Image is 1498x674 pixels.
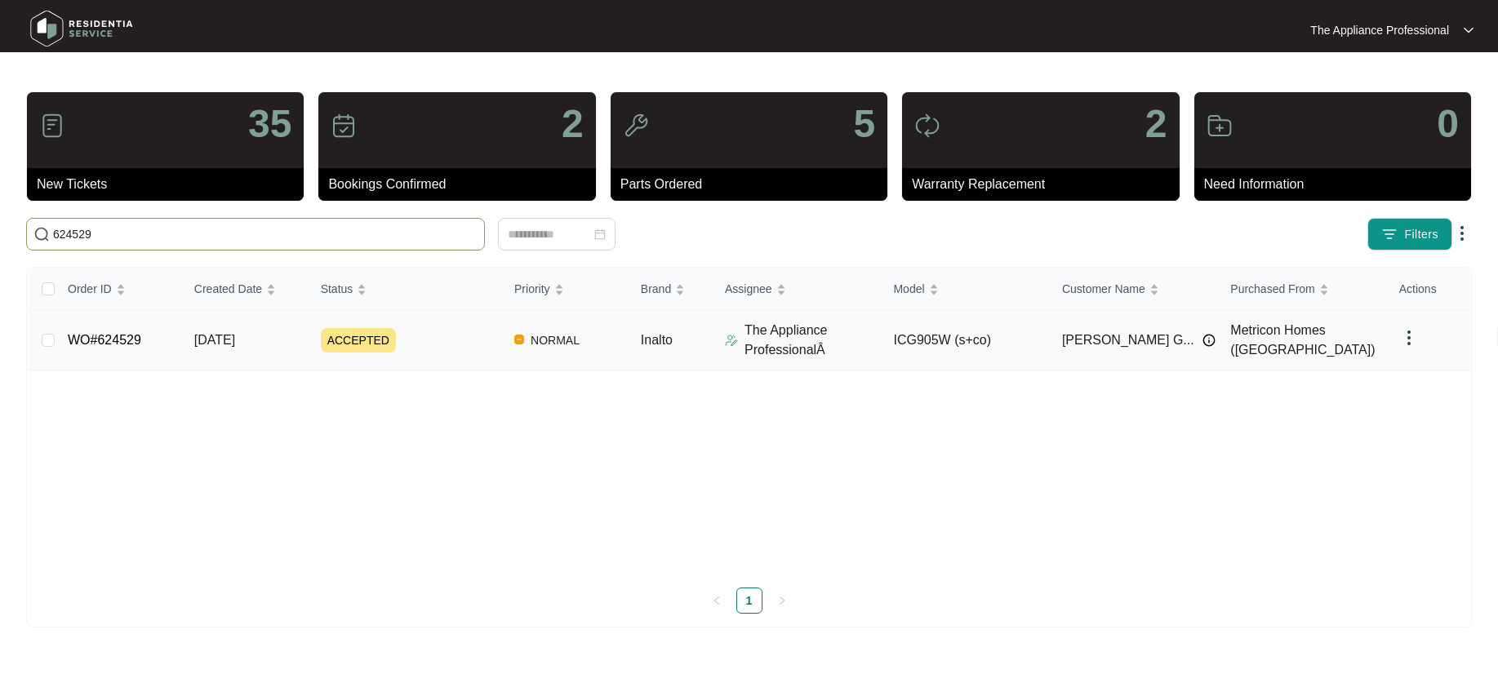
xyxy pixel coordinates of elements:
[1230,280,1314,298] span: Purchased From
[328,175,595,194] p: Bookings Confirmed
[1464,26,1474,34] img: dropdown arrow
[39,113,65,139] img: icon
[501,268,628,311] th: Priority
[912,175,1179,194] p: Warranty Replacement
[769,588,795,614] li: Next Page
[1404,226,1438,243] span: Filters
[1217,268,1385,311] th: Purchased From
[1367,218,1452,251] button: filter iconFilters
[1204,175,1471,194] p: Need Information
[745,321,880,360] p: The Appliance ProfessionalÂ
[194,333,235,347] span: [DATE]
[712,268,880,311] th: Assignee
[33,226,50,242] img: search-icon
[777,596,787,605] span: right
[55,268,181,311] th: Order ID
[641,333,673,347] span: Inalto
[331,113,357,139] img: icon
[1230,323,1375,357] span: Metricon Homes ([GEOGRAPHIC_DATA])
[68,333,141,347] a: WO#624529
[1310,22,1449,38] p: The Appliance Professional
[704,588,730,614] li: Previous Page
[194,280,262,298] span: Created Date
[68,280,112,298] span: Order ID
[321,280,353,298] span: Status
[1062,330,1194,350] span: [PERSON_NAME] G...
[514,280,550,298] span: Priority
[737,588,762,613] a: 1
[514,335,524,344] img: Vercel Logo
[725,334,738,347] img: Assigner Icon
[914,113,940,139] img: icon
[1062,280,1145,298] span: Customer Name
[853,104,875,144] p: 5
[321,328,396,353] span: ACCEPTED
[893,280,924,298] span: Model
[248,104,291,144] p: 35
[1437,104,1459,144] p: 0
[1386,268,1470,311] th: Actions
[769,588,795,614] button: right
[1049,268,1217,311] th: Customer Name
[620,175,887,194] p: Parts Ordered
[308,268,501,311] th: Status
[562,104,584,144] p: 2
[712,596,722,605] span: left
[53,225,478,243] input: Search by Order Id, Assignee Name, Customer Name, Brand and Model
[880,311,1048,370] td: ICG905W (s+co)
[1207,113,1233,139] img: icon
[1381,226,1398,242] img: filter icon
[1399,328,1419,348] img: dropdown arrow
[1145,104,1167,144] p: 2
[704,588,730,614] button: left
[1452,224,1472,243] img: dropdown arrow
[37,175,304,194] p: New Tickets
[641,280,671,298] span: Brand
[725,280,772,298] span: Assignee
[524,330,586,350] span: NORMAL
[628,268,712,311] th: Brand
[1202,334,1216,347] img: Info icon
[181,268,308,311] th: Created Date
[736,588,762,614] li: 1
[880,268,1048,311] th: Model
[24,4,139,53] img: residentia service logo
[623,113,649,139] img: icon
